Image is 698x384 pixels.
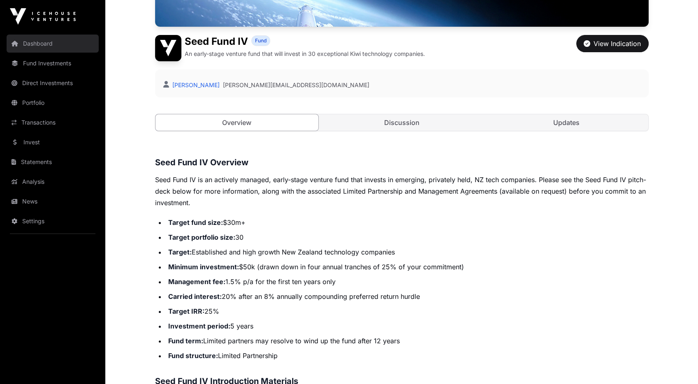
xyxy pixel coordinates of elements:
[576,35,649,52] button: View Indication
[255,37,267,44] span: Fund
[657,345,698,384] iframe: Chat Widget
[166,276,649,287] li: 1.5% p/a for the first ten years only
[155,114,319,131] a: Overview
[168,352,218,360] strong: Fund structure:
[166,291,649,302] li: 20% after an 8% annually compounding preferred return hurdle
[155,114,648,131] nav: Tabs
[7,113,99,132] a: Transactions
[166,335,649,347] li: Limited partners may resolve to wind up the fund after 12 years
[7,212,99,230] a: Settings
[168,248,192,256] strong: Target:
[168,307,204,315] strong: Target IRR:
[166,217,649,228] li: $30m+
[155,35,181,61] img: Seed Fund IV
[7,54,99,72] a: Fund Investments
[168,278,225,286] strong: Management fee:
[584,39,641,49] div: View Indication
[168,218,223,227] strong: Target fund size:
[168,263,239,271] strong: Minimum investment:
[10,8,76,25] img: Icehouse Ventures Logo
[168,337,203,345] strong: Fund term:
[166,231,649,243] li: 30
[576,43,649,51] a: View Indication
[168,322,230,330] strong: Investment period:
[7,133,99,151] a: Invest
[171,81,220,88] a: [PERSON_NAME]
[485,114,648,131] a: Updates
[166,246,649,258] li: Established and high growth New Zealand technology companies
[185,35,248,48] h1: Seed Fund IV
[166,350,649,361] li: Limited Partnership
[7,35,99,53] a: Dashboard
[7,74,99,92] a: Direct Investments
[166,305,649,317] li: 25%
[168,292,222,301] strong: Carried interest:
[155,174,649,208] p: Seed Fund IV is an actively managed, early-stage venture fund that invests in emerging, privately...
[7,153,99,171] a: Statements
[7,173,99,191] a: Analysis
[168,233,235,241] strong: Target portfolio size:
[7,94,99,112] a: Portfolio
[155,156,649,169] h3: Seed Fund IV Overview
[166,261,649,273] li: $50k (drawn down in four annual tranches of 25% of your commitment)
[7,192,99,211] a: News
[166,320,649,332] li: 5 years
[320,114,483,131] a: Discussion
[185,50,425,58] p: An early-stage venture fund that will invest in 30 exceptional Kiwi technology companies.
[223,81,369,89] a: [PERSON_NAME][EMAIL_ADDRESS][DOMAIN_NAME]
